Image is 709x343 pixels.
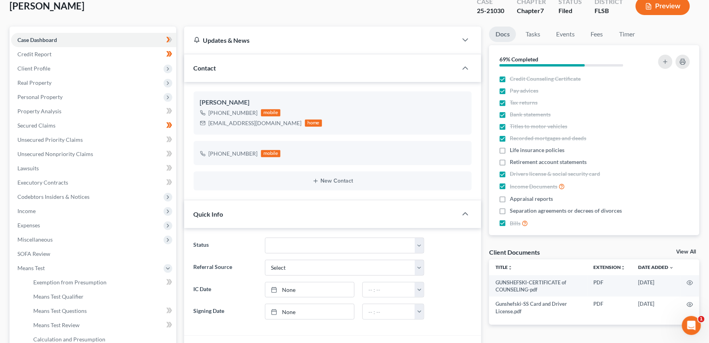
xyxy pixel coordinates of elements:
a: Date Added expand_more [638,264,674,270]
a: Tasks [519,27,547,42]
td: [DATE] [632,297,680,318]
span: Unsecured Nonpriority Claims [17,151,93,157]
span: Appraisal reports [510,195,553,203]
span: Secured Claims [17,122,55,129]
td: [DATE] [632,275,680,297]
span: Executory Contracts [17,179,68,186]
div: 25-21030 [477,6,504,15]
a: View All [677,249,696,255]
a: Case Dashboard [11,33,176,47]
span: Bank statements [510,111,551,118]
div: [EMAIL_ADDRESS][DOMAIN_NAME] [209,119,302,127]
div: Client Documents [489,248,540,256]
td: Gunshefski-SS Card and Driver License.pdf [489,297,587,318]
span: Means Test Review [33,322,80,328]
a: Means Test Questions [27,304,176,318]
span: Codebtors Insiders & Notices [17,193,90,200]
a: Executory Contracts [11,175,176,190]
span: Quick Info [194,210,223,218]
span: Credit Counseling Certificate [510,75,581,83]
span: Means Test Qualifier [33,293,84,300]
span: Calculation and Presumption [33,336,105,343]
iframe: Intercom live chat [682,316,701,335]
span: Retirement account statements [510,158,587,166]
a: Property Analysis [11,104,176,118]
a: Unsecured Nonpriority Claims [11,147,176,161]
a: SOFA Review [11,247,176,261]
td: GUNSHEFSKI-CERTIFICATE of COUNSELING-pdf [489,275,587,297]
div: [PHONE_NUMBER] [209,109,258,117]
td: PDF [587,297,632,318]
a: Fees [584,27,610,42]
i: unfold_more [508,265,513,270]
span: Income [17,208,36,214]
span: Miscellaneous [17,236,53,243]
span: Credit Report [17,51,51,57]
span: Pay advices [510,87,538,95]
span: Real Property [17,79,51,86]
div: Chapter [517,6,546,15]
td: PDF [587,275,632,297]
div: Filed [558,6,582,15]
span: Drivers license & social security card [510,170,600,178]
input: -- : -- [363,304,415,319]
span: SOFA Review [17,250,50,257]
div: FLSB [595,6,623,15]
a: Exemption from Presumption [27,275,176,290]
a: Means Test Qualifier [27,290,176,304]
a: Unsecured Priority Claims [11,133,176,147]
label: Signing Date [190,304,261,320]
i: unfold_more [621,265,626,270]
a: None [265,304,354,319]
span: Case Dashboard [17,36,57,43]
input: -- : -- [363,282,415,297]
span: Means Test Questions [33,307,87,314]
label: IC Date [190,282,261,298]
div: Updates & News [194,36,448,44]
div: mobile [261,150,281,157]
a: Timer [613,27,641,42]
span: Property Analysis [17,108,61,114]
span: Recorded mortgages and deeds [510,134,586,142]
span: Unsecured Priority Claims [17,136,83,143]
strong: 69% Completed [499,56,538,63]
span: Expenses [17,222,40,229]
a: Docs [489,27,516,42]
label: Status [190,238,261,253]
span: Means Test [17,265,45,271]
div: home [305,120,322,127]
a: None [265,282,354,297]
i: expand_more [669,265,674,270]
a: Titleunfold_more [496,264,513,270]
span: Tax returns [510,99,537,107]
div: mobile [261,109,281,116]
a: Means Test Review [27,318,176,332]
span: Income Documents [510,183,557,191]
span: 1 [698,316,705,322]
span: 7 [540,7,544,14]
label: Referral Source [190,260,261,276]
span: Client Profile [17,65,50,72]
button: New Contact [200,178,466,184]
div: [PHONE_NUMBER] [209,150,258,158]
span: Bills [510,219,520,227]
a: Extensionunfold_more [594,264,626,270]
span: Lawsuits [17,165,39,171]
a: Secured Claims [11,118,176,133]
a: Events [550,27,581,42]
span: Life insurance policies [510,146,564,154]
span: Titles to motor vehicles [510,122,567,130]
span: Exemption from Presumption [33,279,107,286]
span: Contact [194,64,216,72]
a: Credit Report [11,47,176,61]
div: [PERSON_NAME] [200,98,466,107]
a: Lawsuits [11,161,176,175]
span: Personal Property [17,93,63,100]
span: Separation agreements or decrees of divorces [510,207,622,215]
